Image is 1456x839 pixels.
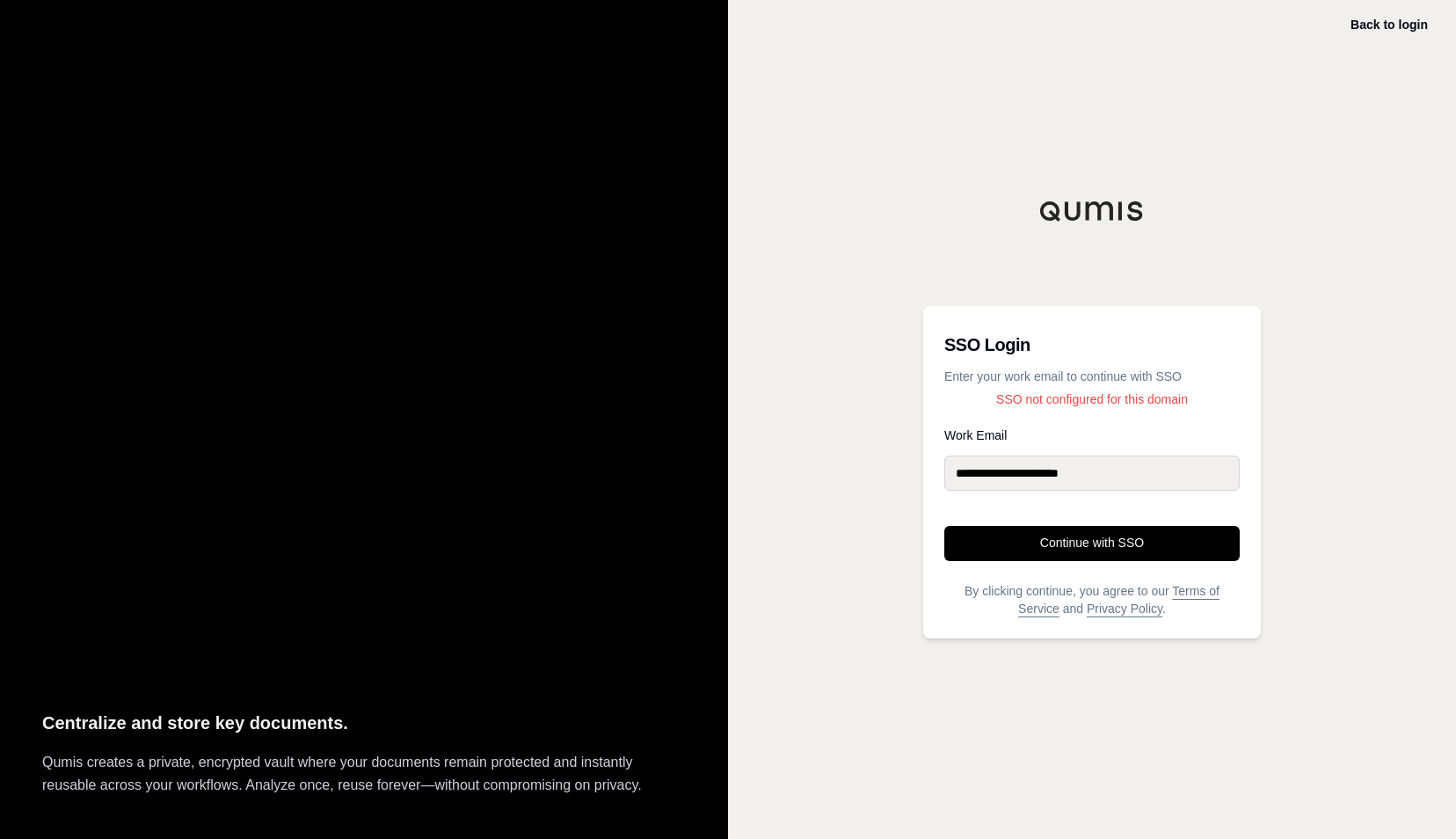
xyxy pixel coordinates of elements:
[1039,201,1145,222] img: Qumis
[944,582,1240,617] p: By clicking continue, you agree to our and .
[1087,602,1162,616] a: Privacy Policy
[944,390,1240,408] p: SSO not configured for this domain
[944,368,1240,385] p: Enter your work email to continue with SSO
[42,709,686,738] p: Centralize and store key documents.
[944,327,1240,362] h3: SSO Login
[42,751,686,797] p: Qumis creates a private, encrypted vault where your documents remain protected and instantly reus...
[944,526,1240,561] button: Continue with SSO
[944,429,1240,441] label: Work Email
[1350,18,1428,32] a: Back to login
